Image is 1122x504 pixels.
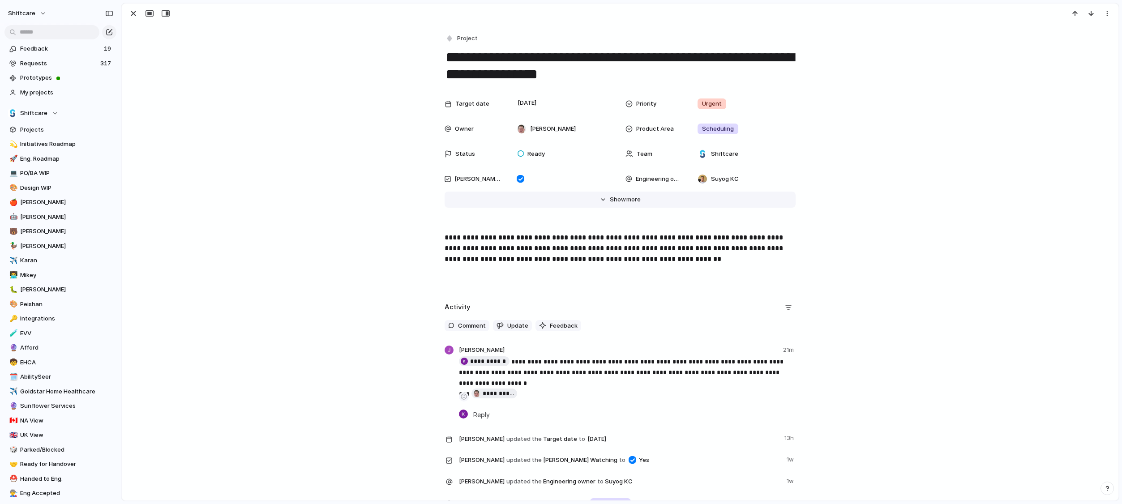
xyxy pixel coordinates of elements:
span: NA View [20,416,113,425]
a: 🔮Afford [4,341,116,355]
span: Integrations [20,314,113,323]
span: Owner [455,124,474,133]
span: 21m [783,346,796,355]
span: Prototypes [20,73,113,82]
div: 🤝 [9,459,16,470]
button: 🧪 [8,329,17,338]
span: more [626,195,641,204]
a: 🗓️AbilitySeer [4,370,116,384]
span: Eng Accepted [20,489,113,498]
button: Update [493,320,532,332]
a: ✈️Karan [4,254,116,267]
span: PO/BA WIP [20,169,113,178]
div: 🔑Integrations [4,312,116,325]
span: Projects [20,125,113,134]
span: Parked/Blocked [20,445,113,454]
span: Initiatives Roadmap [20,140,113,149]
button: 🚀 [8,154,17,163]
div: 🔮 [9,401,16,411]
span: Feedback [550,321,578,330]
button: 🧒 [8,358,17,367]
button: 🍎 [8,198,17,207]
button: Showmore [445,192,796,208]
span: 13h [784,432,796,443]
span: Target date [459,432,779,445]
span: 317 [100,59,113,68]
div: 💻 [9,168,16,179]
span: Engineering owner [459,475,781,487]
span: updated the [506,477,542,486]
span: [PERSON_NAME] [20,242,113,251]
span: [PERSON_NAME] Watching [459,453,781,466]
span: Suyog KC [605,477,633,486]
span: Shiftcare [20,109,47,118]
span: Product Area [636,124,674,133]
div: 🍎 [9,197,16,208]
a: 🎨Peishan [4,298,116,311]
span: Handed to Eng. [20,474,113,483]
a: 👨‍🏭Eng Accepted [4,487,116,500]
a: 🐛[PERSON_NAME] [4,283,116,296]
button: 💫 [8,140,17,149]
span: [DATE] [585,434,609,444]
span: Project [457,34,478,43]
span: [PERSON_NAME] Watching [454,175,502,184]
span: 1w [787,453,796,464]
span: [PERSON_NAME] [20,198,113,207]
span: [PERSON_NAME] [20,227,113,236]
div: ✈️ [9,256,16,266]
span: Target date [455,99,489,108]
button: 🔑 [8,314,17,323]
div: 🔑 [9,314,16,324]
span: Karan [20,256,113,265]
a: 💻PO/BA WIP [4,167,116,180]
a: 🚀Eng. Roadmap [4,152,116,166]
button: 👨‍🏭 [8,489,17,498]
button: 💻 [8,169,17,178]
div: 🤖 [9,212,16,222]
span: [PERSON_NAME] [459,456,505,465]
span: Mikey [20,271,113,280]
button: 🎨 [8,300,17,309]
div: 👨‍💻Mikey [4,269,116,282]
a: 🍎[PERSON_NAME] [4,196,116,209]
span: Update [507,321,528,330]
a: 🎲Parked/Blocked [4,443,116,457]
span: Team [637,149,652,158]
span: [PERSON_NAME] [459,435,505,444]
span: to [597,477,604,486]
span: updated the [506,456,542,465]
div: 👨‍💻 [9,270,16,280]
button: 🇬🇧 [8,431,17,440]
button: 🔮 [8,401,17,410]
div: ⛑️Handed to Eng. [4,472,116,486]
a: Requests317 [4,57,116,70]
a: 🇬🇧UK View [4,428,116,442]
div: 🚀 [9,154,16,164]
div: 🧪EVV [4,327,116,340]
span: Engineering owner [636,175,683,184]
div: 🎨 [9,183,16,193]
div: 🇬🇧 [9,430,16,440]
div: 👨‍🏭 [9,488,16,499]
a: 🤝Ready for Handover [4,457,116,471]
div: 🇨🇦NA View [4,414,116,427]
span: to [619,456,625,465]
span: Yes [639,456,649,465]
a: 🦆[PERSON_NAME] [4,239,116,253]
div: 🔮 [9,343,16,353]
span: Urgent [702,99,722,108]
span: Afford [20,343,113,352]
div: 🇨🇦 [9,415,16,426]
button: 👨‍💻 [8,271,17,280]
a: 🐻[PERSON_NAME] [4,225,116,238]
button: shiftcare [4,6,51,21]
button: 🐻 [8,227,17,236]
div: 🎲 [9,444,16,455]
